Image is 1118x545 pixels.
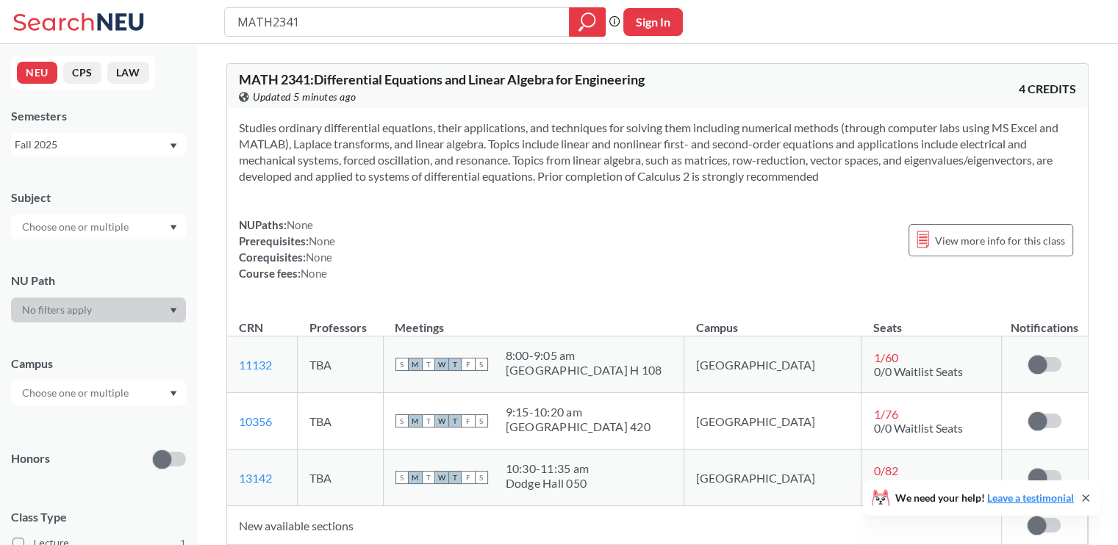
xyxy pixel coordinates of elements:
[63,62,101,84] button: CPS
[383,305,684,336] th: Meetings
[11,509,186,525] span: Class Type
[309,234,335,248] span: None
[422,358,435,371] span: T
[873,477,962,491] span: 0/0 Waitlist Seats
[170,225,177,231] svg: Dropdown arrow
[1019,81,1076,97] span: 4 CREDITS
[684,393,861,450] td: [GEOGRAPHIC_DATA]
[239,71,645,87] span: MATH 2341 : Differential Equations and Linear Algebra for Engineering
[873,421,962,435] span: 0/0 Waitlist Seats
[873,463,897,477] span: 0 / 82
[239,120,1076,184] section: Studies ordinary differential equations, their applications, and techniques for solving them incl...
[11,380,186,405] div: Dropdown arrow
[287,218,313,231] span: None
[873,364,962,378] span: 0/0 Waitlist Seats
[462,414,475,427] span: F
[422,471,435,484] span: T
[873,350,897,364] span: 1 / 60
[107,62,149,84] button: LAW
[301,267,327,280] span: None
[239,414,272,428] a: 10356
[409,358,422,371] span: M
[170,391,177,397] svg: Dropdown arrow
[448,471,462,484] span: T
[1001,305,1087,336] th: Notifications
[435,471,448,484] span: W
[253,89,356,105] span: Updated 5 minutes ago
[506,419,651,434] div: [GEOGRAPHIC_DATA] 420
[15,384,138,402] input: Choose one or multiple
[239,358,272,372] a: 11132
[895,493,1074,503] span: We need your help!
[506,476,590,491] div: Dodge Hall 050
[236,10,559,35] input: Class, professor, course number, "phrase"
[506,348,662,363] div: 8:00 - 9:05 am
[11,133,186,156] div: Fall 2025Dropdown arrow
[684,305,861,336] th: Campus
[17,62,57,84] button: NEU
[11,355,186,372] div: Campus
[462,358,475,371] span: F
[475,414,488,427] span: S
[11,190,186,206] div: Subject
[239,320,263,336] div: CRN
[935,231,1065,250] span: View more info for this class
[15,218,138,236] input: Choose one or multiple
[306,250,332,264] span: None
[15,137,168,153] div: Fall 2025
[11,450,50,467] p: Honors
[506,405,651,419] div: 9:15 - 10:20 am
[170,308,177,314] svg: Dropdown arrow
[475,471,488,484] span: S
[448,358,462,371] span: T
[861,305,1002,336] th: Seats
[462,471,475,484] span: F
[395,471,409,484] span: S
[987,491,1074,504] a: Leave a testimonial
[395,414,409,427] span: S
[435,414,448,427] span: W
[435,358,448,371] span: W
[11,272,186,289] div: NU Path
[422,414,435,427] span: T
[227,506,1001,545] td: New available sections
[11,108,186,124] div: Semesters
[448,414,462,427] span: T
[409,471,422,484] span: M
[170,143,177,149] svg: Dropdown arrow
[239,217,335,281] div: NUPaths: Prerequisites: Corequisites: Course fees:
[298,450,383,506] td: TBA
[298,393,383,450] td: TBA
[684,450,861,506] td: [GEOGRAPHIC_DATA]
[475,358,488,371] span: S
[11,297,186,322] div: Dropdown arrow
[409,414,422,427] span: M
[506,363,662,378] div: [GEOGRAPHIC_DATA] H 108
[11,214,186,239] div: Dropdown arrow
[395,358,409,371] span: S
[239,471,272,485] a: 13142
[569,7,606,37] div: magnifying glass
[873,407,897,421] span: 1 / 76
[506,461,590,476] div: 10:30 - 11:35 am
[684,336,861,393] td: [GEOGRAPHIC_DATA]
[298,336,383,393] td: TBA
[298,305,383,336] th: Professors
[623,8,683,36] button: Sign In
[578,12,596,32] svg: magnifying glass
